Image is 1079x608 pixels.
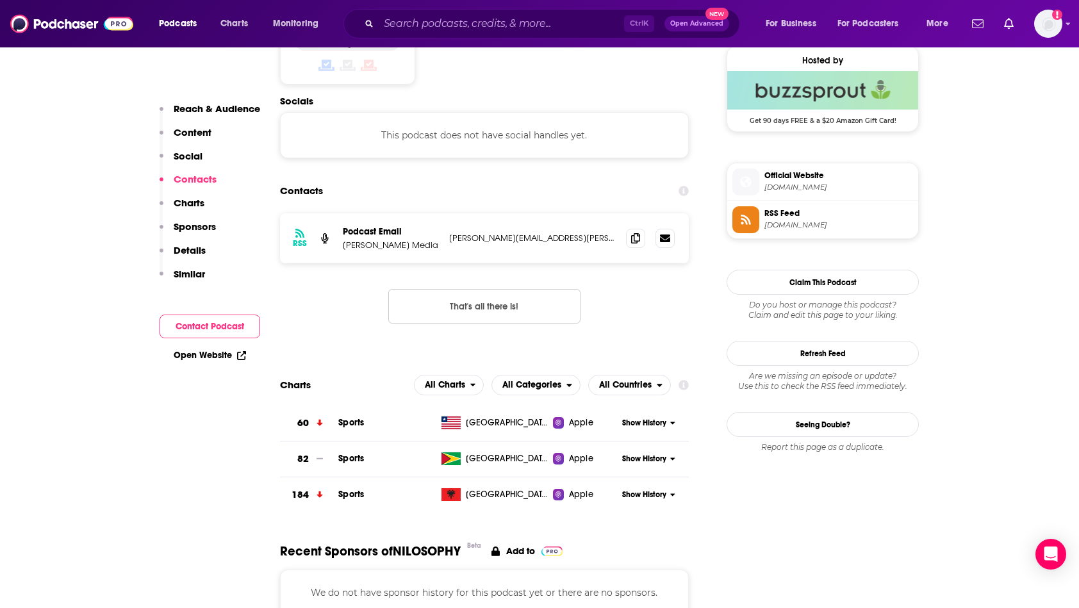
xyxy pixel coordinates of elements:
a: [GEOGRAPHIC_DATA] [436,416,554,429]
a: [GEOGRAPHIC_DATA] [436,488,554,501]
p: [PERSON_NAME][EMAIL_ADDRESS][PERSON_NAME][DOMAIN_NAME] [449,233,616,243]
button: Show History [618,454,680,464]
button: Content [160,126,211,150]
a: 82 [280,441,338,477]
a: Charts [212,13,256,34]
button: Show History [618,418,680,429]
button: Contacts [160,173,217,197]
div: This podcast does not have social handles yet. [280,112,689,158]
span: buzzsprout.com [764,183,913,192]
a: Official Website[DOMAIN_NAME] [732,168,913,195]
button: open menu [414,375,484,395]
button: open menu [757,13,832,34]
span: Show History [622,489,666,500]
h2: Categories [491,375,581,395]
h3: 60 [297,416,309,431]
h3: 184 [292,488,308,502]
a: 184 [280,477,338,513]
a: Apple [553,452,618,465]
span: Official Website [764,170,913,181]
a: Seeing Double? [727,412,919,437]
button: Show profile menu [1034,10,1062,38]
span: Podcasts [159,15,197,33]
h2: Charts [280,379,311,391]
span: Recent Sponsors of NILOSOPHY [280,543,461,559]
p: Contacts [174,173,217,185]
button: Sponsors [160,220,216,244]
p: Social [174,150,202,162]
span: Guyana [466,452,549,465]
a: Show notifications dropdown [999,13,1019,35]
a: Add to [491,543,563,559]
span: Show History [622,418,666,429]
a: RSS Feed[DOMAIN_NAME] [732,206,913,233]
button: Claim This Podcast [727,270,919,295]
span: All Charts [425,381,465,390]
button: open menu [918,13,964,34]
a: Sports [338,489,364,500]
span: For Podcasters [837,15,899,33]
button: Reach & Audience [160,103,260,126]
span: Do you host or manage this podcast? [727,300,919,310]
span: Show History [622,454,666,464]
a: Apple [553,488,618,501]
button: Charts [160,197,204,220]
button: Refresh Feed [727,341,919,366]
p: Details [174,244,206,256]
h2: Countries [588,375,671,395]
h2: Platforms [414,375,484,395]
button: Show History [618,489,680,500]
span: RSS Feed [764,208,913,219]
a: Open Website [174,350,246,361]
div: Open Intercom Messenger [1035,539,1066,570]
h3: RSS [293,238,307,249]
p: Add to [506,545,535,557]
span: Ctrl K [624,15,654,32]
div: Search podcasts, credits, & more... [356,9,752,38]
div: Beta [467,541,481,550]
img: Pro Logo [541,546,563,556]
img: Podchaser - Follow, Share and Rate Podcasts [10,12,133,36]
p: We do not have sponsor history for this podcast yet or there are no sponsors. [296,586,673,600]
svg: Add a profile image [1052,10,1062,20]
button: open menu [150,13,213,34]
img: User Profile [1034,10,1062,38]
button: Similar [160,268,205,292]
img: Buzzsprout Deal: Get 90 days FREE & a $20 Amazon Gift Card! [727,71,918,110]
p: Charts [174,197,204,209]
a: Sports [338,453,364,464]
a: [GEOGRAPHIC_DATA] [436,452,554,465]
span: Albania [466,488,549,501]
p: Podcast Email [343,226,439,237]
span: Open Advanced [670,21,723,27]
a: Show notifications dropdown [967,13,989,35]
input: Search podcasts, credits, & more... [379,13,624,34]
span: Logged in as dkcsports [1034,10,1062,38]
div: Claim and edit this page to your liking. [727,300,919,320]
h2: Socials [280,95,689,107]
a: Sports [338,417,364,428]
span: Apple [569,416,593,429]
button: open menu [264,13,335,34]
a: Buzzsprout Deal: Get 90 days FREE & a $20 Amazon Gift Card! [727,71,918,124]
button: Open AdvancedNew [664,16,729,31]
span: More [927,15,948,33]
p: Content [174,126,211,138]
span: All Countries [599,381,652,390]
div: Report this page as a duplicate. [727,442,919,452]
button: Social [160,150,202,174]
div: Are we missing an episode or update? Use this to check the RSS feed immediately. [727,371,919,391]
span: feeds.buzzsprout.com [764,220,913,230]
a: 60 [280,406,338,441]
span: Liberia [466,416,549,429]
button: open menu [829,13,918,34]
h2: Contacts [280,179,323,203]
span: Apple [569,488,593,501]
button: Details [160,244,206,268]
span: Charts [220,15,248,33]
button: Contact Podcast [160,315,260,338]
a: Apple [553,416,618,429]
